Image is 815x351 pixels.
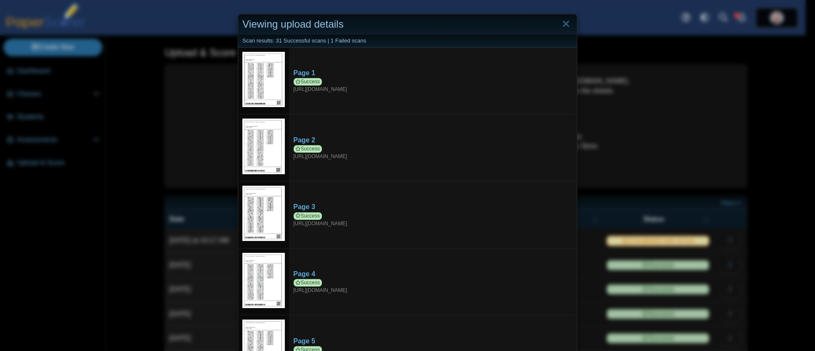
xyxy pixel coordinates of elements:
[293,78,573,93] div: [URL][DOMAIN_NAME]
[293,212,573,227] div: [URL][DOMAIN_NAME]
[293,279,573,294] div: [URL][DOMAIN_NAME]
[293,269,573,279] div: Page 4
[293,136,573,145] div: Page 2
[289,131,577,164] a: Page 2 Success [URL][DOMAIN_NAME]
[289,198,577,231] a: Page 3 Success [URL][DOMAIN_NAME]
[293,68,573,78] div: Page 1
[293,202,573,212] div: Page 3
[238,14,577,34] div: Viewing upload details
[293,212,322,220] span: Success
[238,34,577,48] div: Scan results: 31 Successful scans | 1 Failed scans
[559,17,573,31] a: Close
[242,52,285,107] img: 3110147_AUGUST_11_2025T14_13_49_547000000.jpeg
[293,279,322,287] span: Success
[293,145,573,160] div: [URL][DOMAIN_NAME]
[293,145,322,153] span: Success
[289,64,577,97] a: Page 1 Success [URL][DOMAIN_NAME]
[289,265,577,298] a: Page 4 Success [URL][DOMAIN_NAME]
[293,337,573,346] div: Page 5
[242,253,285,308] img: 3110130_AUGUST_11_2025T14_12_29_36000000.jpeg
[242,186,285,241] img: 3110145_AUGUST_11_2025T14_13_54_127000000.jpeg
[242,119,285,174] img: 3110143_AUGUST_11_2025T14_12_27_80000000.jpeg
[293,78,322,86] span: Success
